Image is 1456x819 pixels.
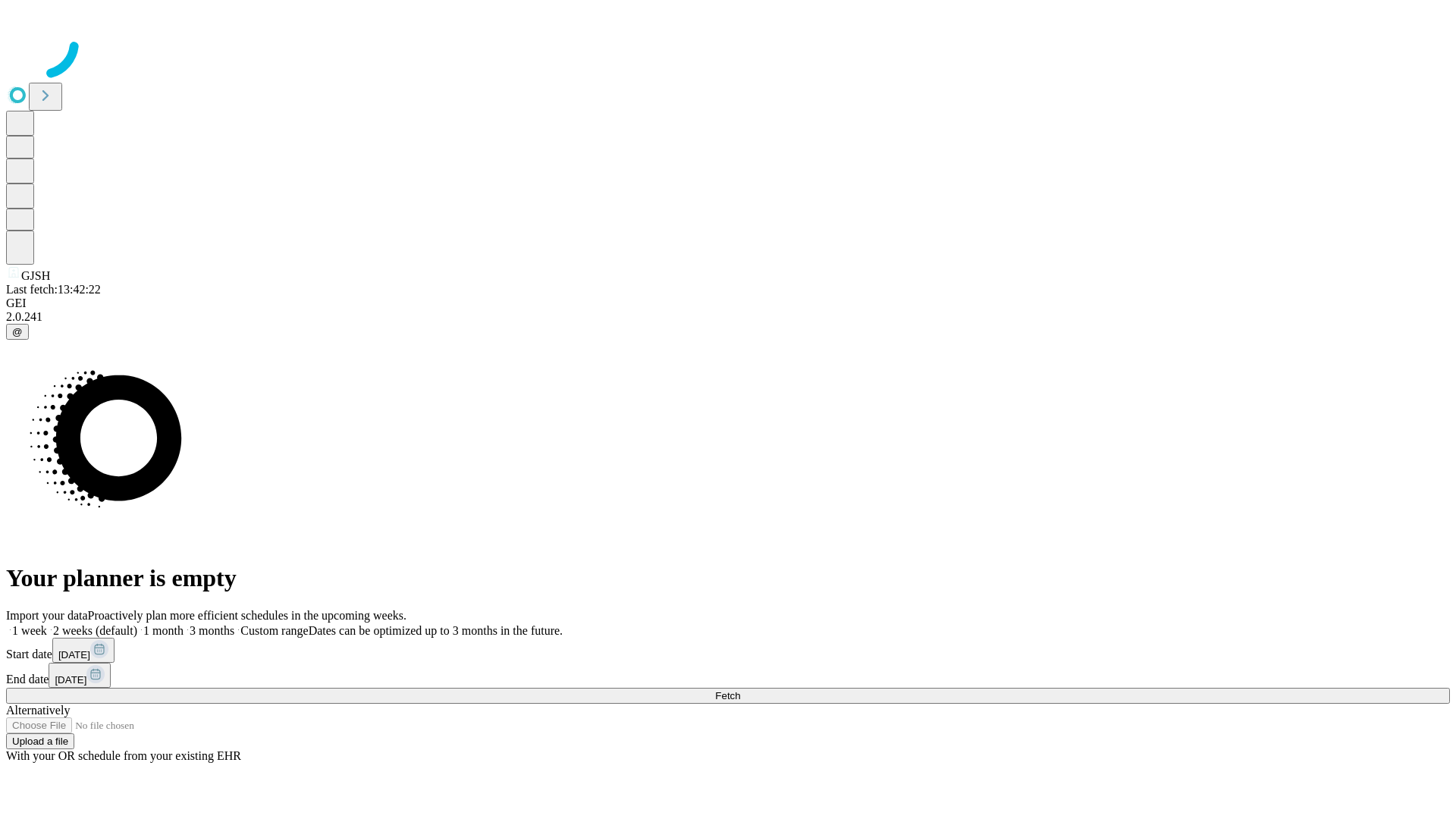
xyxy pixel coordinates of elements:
[715,690,740,701] span: Fetch
[88,609,406,622] span: Proactively plan more efficient schedules in the upcoming weeks.
[12,326,23,337] span: @
[6,638,1450,663] div: Start date
[6,564,1450,592] h1: Your planner is empty
[6,733,74,749] button: Upload a file
[190,624,234,637] span: 3 months
[309,624,563,637] span: Dates can be optimized up to 3 months in the future.
[53,624,137,637] span: 2 weeks (default)
[21,269,50,282] span: GJSH
[6,609,88,622] span: Import your data
[58,649,90,661] span: [DATE]
[143,624,184,637] span: 1 month
[6,297,1450,310] div: GEI
[52,638,115,663] button: [DATE]
[6,704,70,717] span: Alternatively
[240,624,308,637] span: Custom range
[6,688,1450,704] button: Fetch
[12,624,47,637] span: 1 week
[6,749,241,762] span: With your OR schedule from your existing EHR
[6,663,1450,688] div: End date
[49,663,111,688] button: [DATE]
[55,674,86,686] span: [DATE]
[6,310,1450,324] div: 2.0.241
[6,283,101,296] span: Last fetch: 13:42:22
[6,324,29,340] button: @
